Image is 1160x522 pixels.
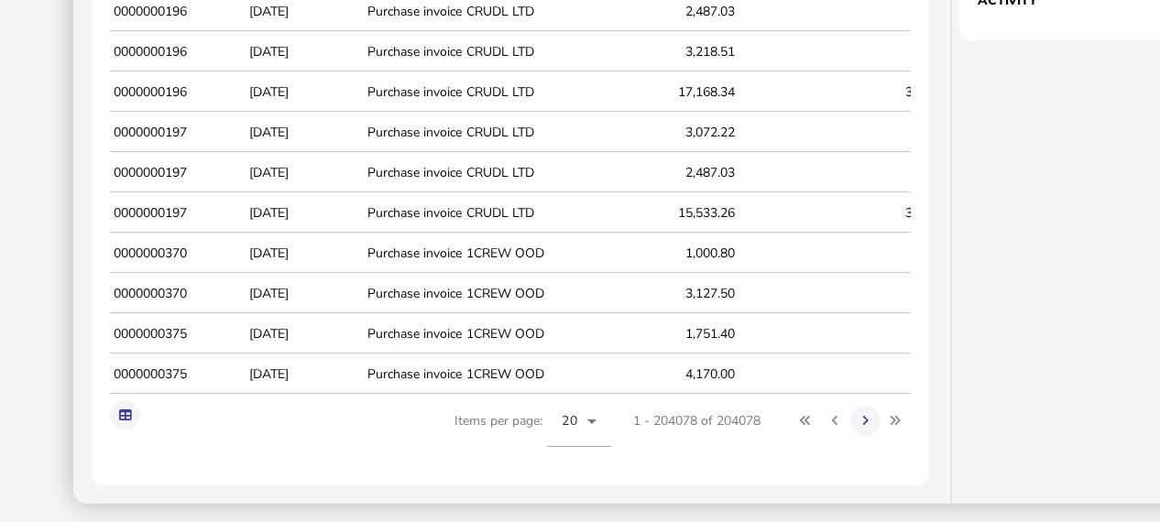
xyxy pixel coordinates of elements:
[820,406,850,436] button: Previous page
[364,275,463,313] td: Purchase invoice
[364,315,463,353] td: Purchase invoice
[629,325,735,343] div: 1,751.40
[364,234,463,273] td: Purchase invoice
[246,73,364,112] td: [DATE]
[110,315,246,353] td: 0000000375
[463,33,626,71] td: CRUDL LTD
[463,114,626,152] td: CRUDL LTD
[850,406,881,436] button: Next page
[110,400,140,430] button: Export table data to Excel
[629,365,735,383] div: 4,170.00
[633,412,761,430] div: 1 - 204078 of 204078
[849,83,955,101] div: 3,433.67
[246,154,364,192] td: [DATE]
[110,154,246,192] td: 0000000197
[463,275,626,313] td: 1CREW OOD
[881,406,911,436] button: Last page
[849,43,955,60] div: 643.70
[110,275,246,313] td: 0000000370
[849,325,955,343] div: 350.28
[849,164,955,181] div: 497.41
[110,73,246,112] td: 0000000196
[547,396,611,467] mat-form-field: Change page size
[463,355,626,394] td: 1CREW OOD
[246,194,364,233] td: [DATE]
[364,355,463,394] td: Purchase invoice
[629,245,735,262] div: 1,000.80
[849,365,955,383] div: 834.00
[463,194,626,233] td: CRUDL LTD
[364,114,463,152] td: Purchase invoice
[364,194,463,233] td: Purchase invoice
[246,315,364,353] td: [DATE]
[110,114,246,152] td: 0000000197
[110,234,246,273] td: 0000000370
[629,3,735,20] div: 2,487.03
[629,164,735,181] div: 2,487.03
[110,355,246,394] td: 0000000375
[849,124,955,141] div: 614.44
[849,3,955,20] div: 497.41
[110,33,246,71] td: 0000000196
[849,204,955,222] div: 3,106.65
[629,83,735,101] div: 17,168.34
[629,285,735,302] div: 3,127.50
[790,406,820,436] button: First page
[246,114,364,152] td: [DATE]
[629,204,735,222] div: 15,533.26
[246,33,364,71] td: [DATE]
[849,285,955,302] div: 625.50
[463,234,626,273] td: 1CREW OOD
[246,355,364,394] td: [DATE]
[246,275,364,313] td: [DATE]
[364,73,463,112] td: Purchase invoice
[364,154,463,192] td: Purchase invoice
[849,245,955,262] div: 200.16
[629,43,735,60] div: 3,218.51
[562,412,577,430] span: 20
[246,234,364,273] td: [DATE]
[463,315,626,353] td: 1CREW OOD
[110,194,246,233] td: 0000000197
[629,124,735,141] div: 3,072.22
[463,154,626,192] td: CRUDL LTD
[454,396,611,467] div: Items per page:
[463,73,626,112] td: CRUDL LTD
[364,33,463,71] td: Purchase invoice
